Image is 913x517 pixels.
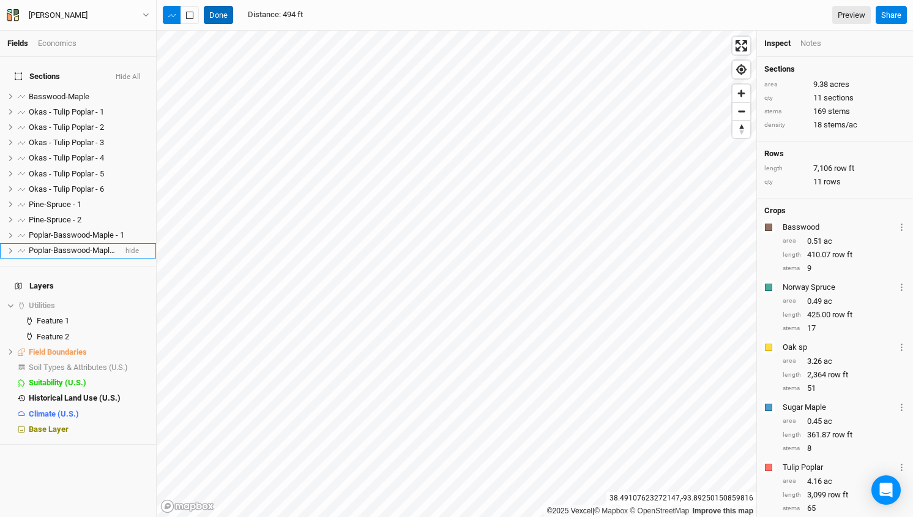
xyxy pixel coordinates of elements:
span: Poplar-Basswood-Maple - 1 [29,230,124,240]
div: Climate (U.S.) [29,409,149,419]
div: [PERSON_NAME] [29,9,88,21]
div: 2,364 [783,369,906,380]
span: row ft [828,489,848,500]
div: Basswood-Maple [29,92,149,102]
button: Shortcut: 1 [163,6,181,25]
div: Okas - Tulip Poplar - 3 [29,138,149,148]
div: length [783,311,801,320]
span: Find my location [732,61,750,78]
div: 410.07 [783,249,906,260]
div: area [783,296,801,306]
span: row ft [828,369,848,380]
div: Okas - Tulip Poplar - 4 [29,153,149,163]
div: Feature 1 [37,316,149,326]
div: Historical Land Use (U.S.) [29,393,149,403]
span: Okas - Tulip Poplar - 3 [29,138,104,147]
span: Field Boundaries [29,347,87,357]
a: Improve this map [693,507,753,515]
h4: Rows [764,149,906,159]
span: ac [824,296,832,307]
div: Open Intercom Messenger [871,475,901,505]
button: Reset bearing to north [732,120,750,138]
button: Enter fullscreen [732,37,750,55]
div: 11 [764,92,906,104]
div: Sugar Maple [783,402,895,413]
a: ©2025 Vexcel [547,507,592,515]
span: Suitability (U.S.) [29,378,86,387]
div: Pine-Spruce - 1 [29,200,149,209]
div: area [783,417,801,426]
div: length [783,251,801,260]
span: Climate (U.S.) [29,409,79,418]
div: stems [783,504,801,513]
div: 0.45 [783,416,906,427]
button: Zoom in [732,85,750,102]
span: ac [824,476,832,487]
div: Okas - Tulip Poplar - 5 [29,169,149,179]
div: Norway Spruce [783,282,895,293]
div: Okas - Tulip Poplar - 2 [29,123,149,132]
div: stems [783,384,801,393]
h4: Layers [7,274,149,298]
div: length [783,431,801,440]
div: Economics [38,38,76,49]
button: Done [204,6,233,25]
div: Soil Types & Attributes (U.S.) [29,363,149,372]
div: 18 [764,119,906,130]
div: 17 [783,323,906,334]
div: 425.00 [783,309,906,320]
button: Zoom out [732,102,750,120]
div: 3,099 [783,489,906,500]
a: OpenStreetMap [630,507,689,515]
a: Mapbox [594,507,628,515]
div: Tulip Poplar [783,462,895,473]
span: Feature 1 [37,316,69,325]
span: acres [830,79,849,90]
span: row ft [834,163,854,174]
h4: Crops [764,206,786,216]
div: 7,106 [764,163,906,174]
span: ac [824,236,832,247]
div: Suitability (U.S.) [29,378,149,388]
button: Shortcut: 2 [181,6,199,25]
span: Pine-Spruce - 2 [29,215,81,224]
div: Distance : 494 ft [248,9,303,20]
button: Crop Usage [898,400,906,414]
div: area [764,80,807,89]
div: Base Layer [29,425,149,434]
h4: Sections [764,64,906,74]
div: area [783,236,801,246]
a: Fields [7,39,28,48]
span: Okas - Tulip Poplar - 6 [29,184,104,194]
div: qty [764,94,807,103]
span: Okas - Tulip Poplar - 5 [29,169,104,178]
div: 169 [764,106,906,117]
div: Pine-Spruce - 2 [29,215,149,225]
div: length [783,371,801,380]
div: Notes [800,38,821,49]
button: Hide All [115,73,141,81]
span: Poplar-Basswood-Maple - 2 [29,246,124,255]
div: 0.49 [783,296,906,307]
div: 0.51 [783,236,906,247]
span: hide [125,243,139,258]
span: ac [824,356,832,367]
div: Inspect [764,38,791,49]
div: | [547,505,753,517]
span: row ft [832,429,852,440]
span: Sections [15,72,60,81]
div: 8 [783,443,906,454]
span: Okas - Tulip Poplar - 1 [29,107,104,116]
div: stems [783,324,801,333]
span: Okas - Tulip Poplar - 2 [29,123,104,132]
div: Basswood [783,222,895,233]
button: Crop Usage [898,220,906,234]
span: Historical Land Use (U.S.) [29,393,121,402]
span: Reset bearing to north [732,121,750,138]
div: Feature 2 [37,332,149,342]
span: Base Layer [29,425,69,434]
div: area [783,357,801,366]
div: Utilities [29,301,149,311]
div: Graybill Claude [29,9,88,21]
